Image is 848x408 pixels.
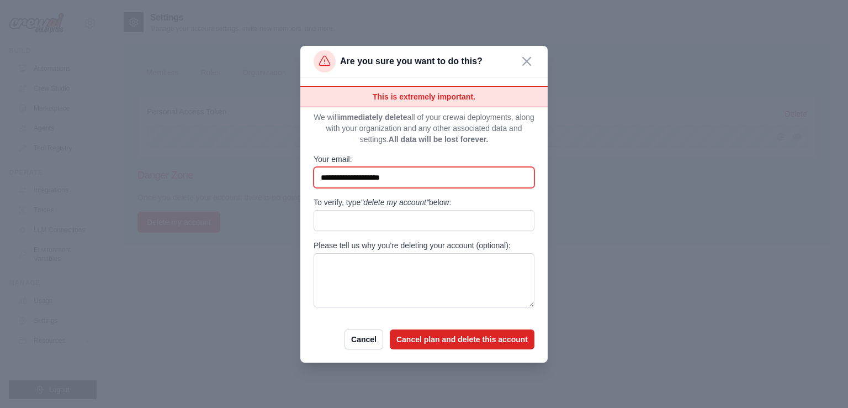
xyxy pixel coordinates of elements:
iframe: Chat Widget [793,355,848,408]
span: "delete my account" [361,198,429,207]
p: This is extremely important. [314,87,534,107]
label: Please tell us why you're deleting your account (optional): [314,240,534,251]
label: To verify, type below: [314,197,534,208]
span: immediately delete [338,113,407,122]
span: All data will be lost forever. [389,135,489,144]
p: Are you sure you want to do this? [340,55,483,68]
label: Your email: [314,154,534,165]
p: We will all of your crewai deployments, along with your organization and any other associated dat... [314,112,534,145]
